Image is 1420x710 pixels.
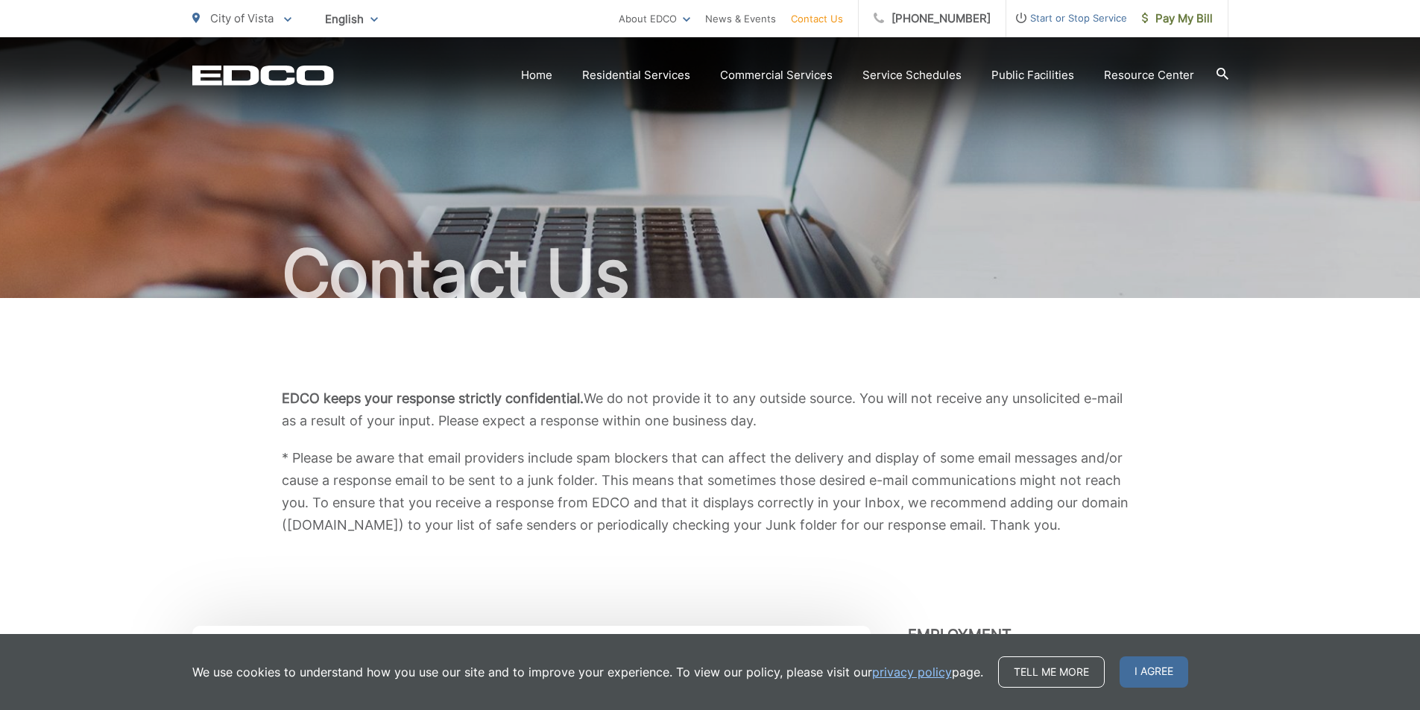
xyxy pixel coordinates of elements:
span: English [314,6,389,32]
a: EDCD logo. Return to the homepage. [192,65,334,86]
a: Home [521,66,552,84]
a: Public Facilities [991,66,1074,84]
b: EDCO keeps your response strictly confidential. [282,390,584,406]
a: Resource Center [1104,66,1194,84]
a: About EDCO [619,10,690,28]
a: privacy policy [872,663,952,681]
span: Pay My Bill [1142,10,1213,28]
a: Commercial Services [720,66,833,84]
p: * Please be aware that email providers include spam blockers that can affect the delivery and dis... [282,447,1139,536]
a: News & Events [705,10,776,28]
h1: Contact Us [192,237,1228,311]
p: We do not provide it to any outside source. You will not receive any unsolicited e-mail as a resu... [282,387,1139,432]
p: We use cookies to understand how you use our site and to improve your experience. To view our pol... [192,663,983,681]
span: I agree [1120,656,1188,688]
a: Contact Us [791,10,843,28]
a: Tell me more [998,656,1105,688]
a: Residential Services [582,66,690,84]
span: City of Vista [210,11,274,25]
a: Service Schedules [862,66,962,84]
h3: Employment [908,626,1228,644]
